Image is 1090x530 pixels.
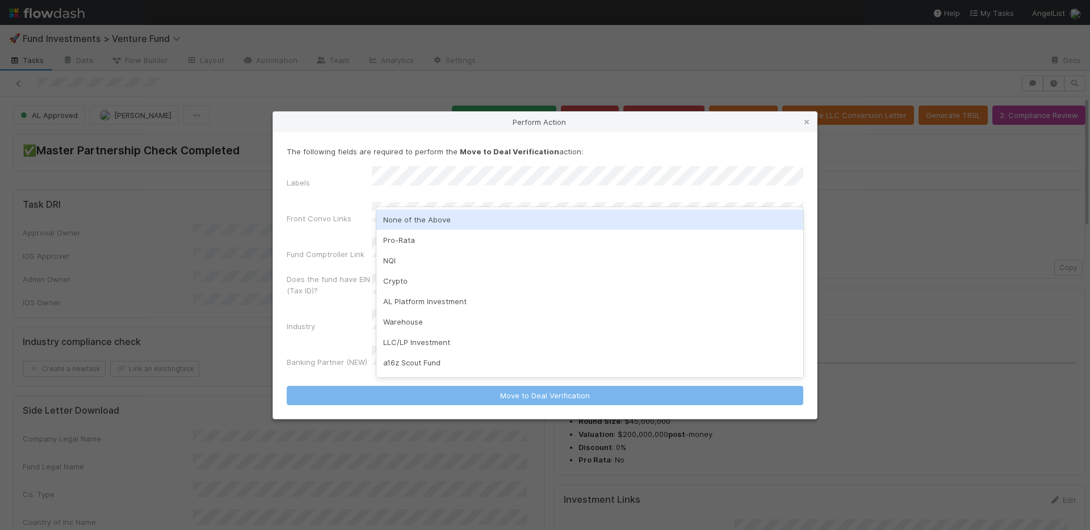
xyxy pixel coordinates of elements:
button: Move to Deal Verification [287,386,803,405]
div: Perform Action [273,112,817,132]
div: a16z Scout Fund [376,352,803,373]
div: Warehouse [376,312,803,332]
strong: Move to Deal Verification [460,147,559,156]
label: Fund Comptroller Link [287,249,364,260]
p: The following fields are required to perform the action: [287,146,803,157]
label: Industry [287,321,315,332]
label: Labels [287,177,310,188]
label: Front Convo Links [287,213,351,224]
div: Pro-Rata [376,230,803,250]
div: Crypto [376,271,803,291]
div: AL Platform Investment [376,291,803,312]
label: Does the fund have EIN (Tax ID)? [287,274,372,296]
label: Banking Partner (NEW) [287,356,367,368]
div: LLC/LP Investment [376,332,803,352]
div: None of the Above [376,209,803,230]
div: NQI [376,250,803,271]
div: International Investment [376,373,803,393]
